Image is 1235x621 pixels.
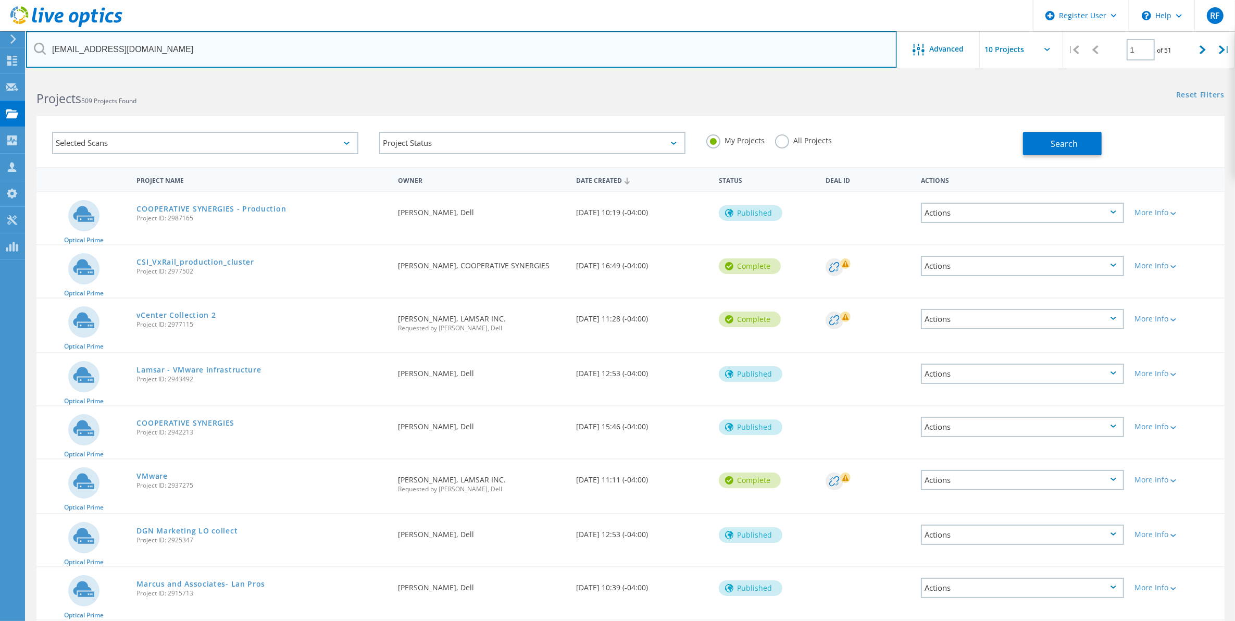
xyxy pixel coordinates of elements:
div: [DATE] 16:49 (-04:00) [571,245,714,280]
span: of 51 [1157,46,1172,55]
a: VMware [136,473,167,480]
div: More Info [1134,315,1219,322]
label: All Projects [775,134,832,144]
div: Complete [719,258,781,274]
div: [DATE] 15:46 (-04:00) [571,406,714,441]
input: Search projects by name, owner, ID, company, etc [26,31,897,68]
span: Project ID: 2977502 [136,268,388,275]
span: Optical Prime [64,343,104,350]
div: [PERSON_NAME], Dell [393,192,571,227]
div: [DATE] 10:39 (-04:00) [571,567,714,602]
span: Requested by [PERSON_NAME], Dell [398,325,566,331]
div: More Info [1134,423,1219,430]
div: [DATE] 11:28 (-04:00) [571,299,714,333]
div: Published [719,419,782,435]
div: [DATE] 12:53 (-04:00) [571,514,714,549]
div: Published [719,580,782,596]
a: DGN Marketing LO collect [136,527,238,535]
div: [PERSON_NAME], COOPERATIVE SYNERGIES [393,245,571,280]
span: Optical Prime [64,237,104,243]
div: | [1063,31,1084,68]
div: [PERSON_NAME], Dell [393,567,571,602]
div: Published [719,366,782,382]
span: Project ID: 2977115 [136,321,388,328]
div: Actions [921,309,1125,329]
div: Actions [916,170,1130,189]
a: vCenter Collection 2 [136,312,216,319]
div: Actions [921,417,1125,437]
div: More Info [1134,209,1219,216]
span: Optical Prime [64,504,104,511]
a: Live Optics Dashboard [10,22,122,29]
div: Status [714,170,820,189]
div: Actions [921,364,1125,384]
span: Project ID: 2937275 [136,482,388,489]
button: Search [1023,132,1102,155]
div: Published [719,527,782,543]
a: COOPERATIVE SYNERGIES - Production [136,205,286,213]
div: [PERSON_NAME], Dell [393,514,571,549]
a: CSI_VxRail_production_cluster [136,258,254,266]
div: Actions [921,578,1125,598]
span: Optical Prime [64,451,104,457]
span: Project ID: 2942213 [136,429,388,436]
div: [PERSON_NAME], LAMSAR INC. [393,299,571,342]
div: [PERSON_NAME], Dell [393,353,571,388]
div: Actions [921,470,1125,490]
div: Deal Id [820,170,915,189]
div: Actions [921,525,1125,545]
div: Project Status [379,132,685,154]
div: Actions [921,256,1125,276]
span: Project ID: 2943492 [136,376,388,382]
span: Optical Prime [64,612,104,618]
span: Project ID: 2925347 [136,537,388,543]
a: Marcus and Associates- Lan Pros [136,580,265,588]
div: More Info [1134,370,1219,377]
b: Projects [36,90,81,107]
span: Search [1051,138,1078,150]
div: [DATE] 10:19 (-04:00) [571,192,714,227]
div: Project Name [131,170,393,189]
label: My Projects [706,134,765,144]
div: [PERSON_NAME], LAMSAR INC. [393,459,571,503]
div: Complete [719,473,781,488]
div: More Info [1134,584,1219,591]
div: Published [719,205,782,221]
div: Complete [719,312,781,327]
svg: \n [1142,11,1151,20]
span: Optical Prime [64,290,104,296]
span: Project ID: 2915713 [136,590,388,597]
div: Selected Scans [52,132,358,154]
a: Lamsar - VMware infrastructure [136,366,261,374]
span: RF [1210,11,1220,20]
span: Optical Prime [64,559,104,565]
div: Owner [393,170,571,189]
div: More Info [1134,476,1219,483]
div: Actions [921,203,1125,223]
a: Reset Filters [1176,91,1225,100]
a: COOPERATIVE SYNERGIES [136,419,234,427]
span: 509 Projects Found [81,96,136,105]
span: Optical Prime [64,398,104,404]
div: | [1214,31,1235,68]
div: [DATE] 12:53 (-04:00) [571,353,714,388]
div: Date Created [571,170,714,190]
div: [PERSON_NAME], Dell [393,406,571,441]
div: More Info [1134,531,1219,538]
span: Advanced [930,45,964,53]
span: Project ID: 2987165 [136,215,388,221]
div: More Info [1134,262,1219,269]
div: [DATE] 11:11 (-04:00) [571,459,714,494]
span: Requested by [PERSON_NAME], Dell [398,486,566,492]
